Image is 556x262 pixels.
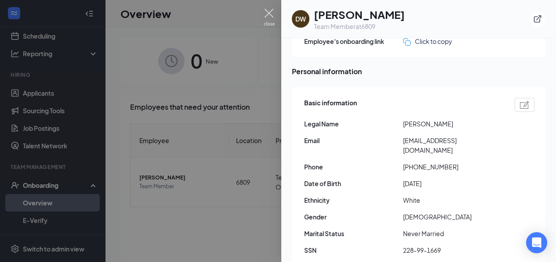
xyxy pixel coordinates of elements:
[304,98,357,112] span: Basic information
[292,66,545,77] span: Personal information
[403,119,502,129] span: [PERSON_NAME]
[403,195,502,205] span: White
[403,229,502,238] span: Never Married
[526,232,547,253] div: Open Intercom Messenger
[304,229,403,238] span: Marital Status
[530,11,545,27] button: ExternalLink
[533,14,542,23] svg: ExternalLink
[403,36,452,46] button: Click to copy
[403,136,502,155] span: [EMAIL_ADDRESS][DOMAIN_NAME]
[403,38,411,46] img: click-to-copy.71757273a98fde459dfc.svg
[403,162,502,172] span: [PHONE_NUMBER]
[314,7,405,22] h1: [PERSON_NAME]
[304,245,403,255] span: SSN
[304,136,403,145] span: Email
[304,195,403,205] span: Ethnicity
[304,119,403,129] span: Legal Name
[314,22,405,31] div: Team Member at 6809
[403,245,502,255] span: 228-99-1669
[295,14,306,23] div: DW
[304,212,403,222] span: Gender
[403,212,502,222] span: [DEMOGRAPHIC_DATA]
[403,179,502,188] span: [DATE]
[304,179,403,188] span: Date of Birth
[304,36,403,46] span: Employee's onboarding link
[304,162,403,172] span: Phone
